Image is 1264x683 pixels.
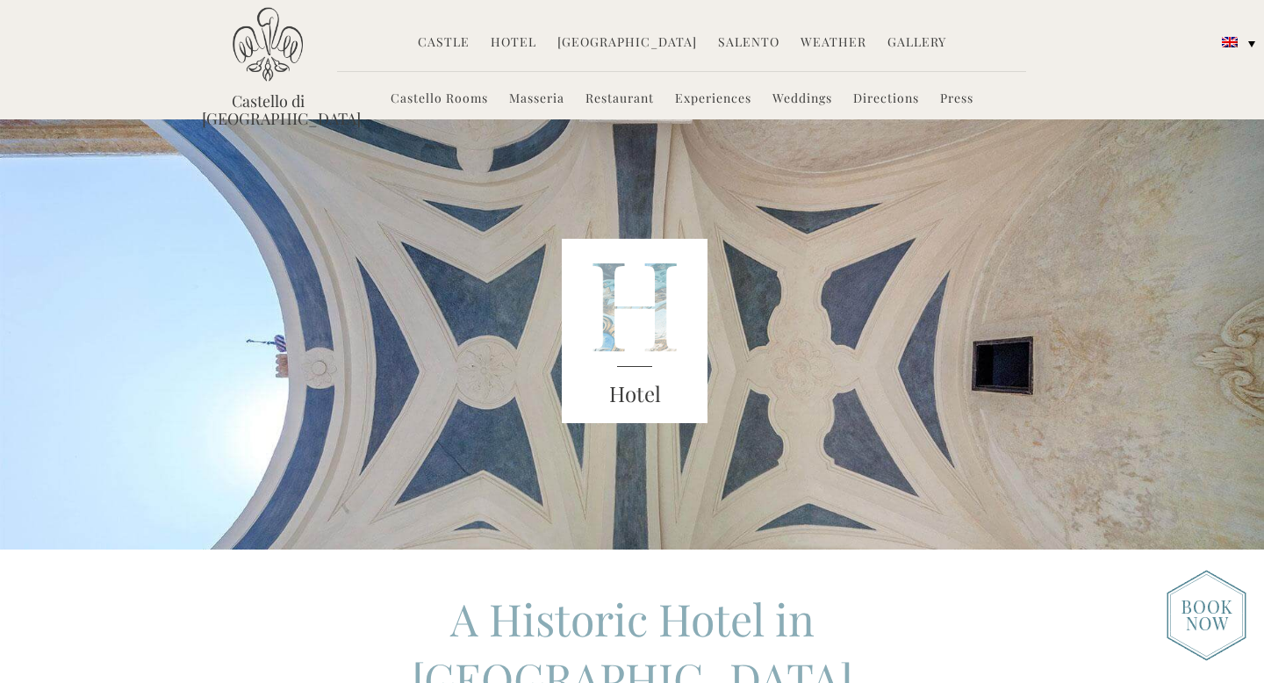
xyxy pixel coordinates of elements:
a: Directions [853,90,919,110]
img: castello_header_block.png [562,239,707,423]
a: Press [940,90,973,110]
h3: Hotel [562,378,707,410]
a: Hotel [491,33,536,54]
a: [GEOGRAPHIC_DATA] [557,33,697,54]
a: Gallery [887,33,946,54]
a: Salento [718,33,779,54]
a: Castle [418,33,470,54]
a: Restaurant [585,90,654,110]
a: Castello di [GEOGRAPHIC_DATA] [202,92,334,127]
a: Weddings [772,90,832,110]
img: English [1222,37,1238,47]
a: Weather [801,33,866,54]
a: Masseria [509,90,564,110]
img: Castello di Ugento [233,7,303,82]
img: new-booknow.png [1167,570,1246,661]
a: Castello Rooms [391,90,488,110]
a: Experiences [675,90,751,110]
